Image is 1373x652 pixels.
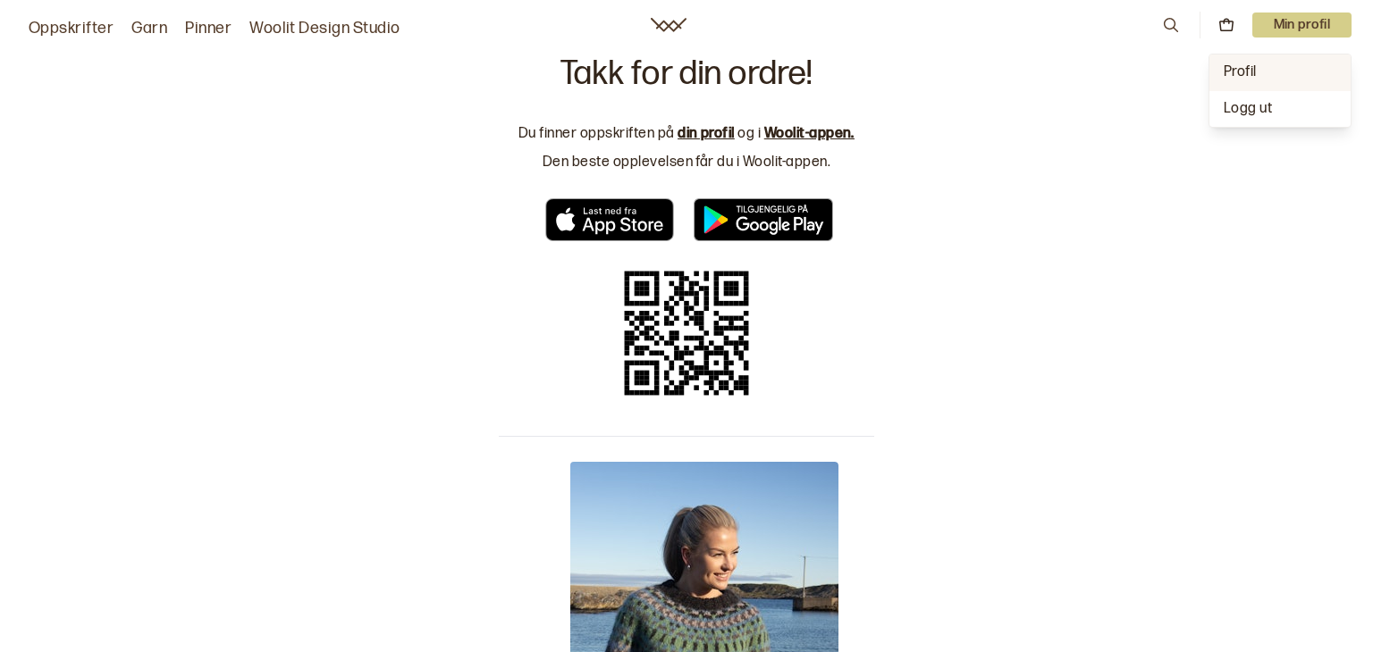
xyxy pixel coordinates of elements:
[1224,98,1336,120] p: Logg ut
[1252,13,1352,38] button: User dropdown
[1209,90,1351,127] div: Log out
[249,16,400,41] a: Woolit Design Studio
[540,198,679,241] a: AppStore Link
[543,152,830,173] p: Den beste opplevelsen får du i Woolit-appen.
[518,123,855,145] p: Du finner oppskriften på og i
[1252,13,1352,38] p: Min profil
[1209,54,1351,90] div: Profile
[1224,63,1257,80] span: Profil
[560,57,813,91] p: Takk for din ordre!
[1209,54,1352,128] div: User dropdown
[694,198,833,241] img: Tilgjengelig på Google Play
[540,198,679,241] img: Last ned fra App Store
[678,125,735,142] a: din profil
[185,16,232,41] a: Pinner
[651,18,686,32] a: Woolit
[29,16,114,41] a: Oppskrifter
[131,16,167,41] a: Garn
[764,125,855,142] a: Woolit-appen.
